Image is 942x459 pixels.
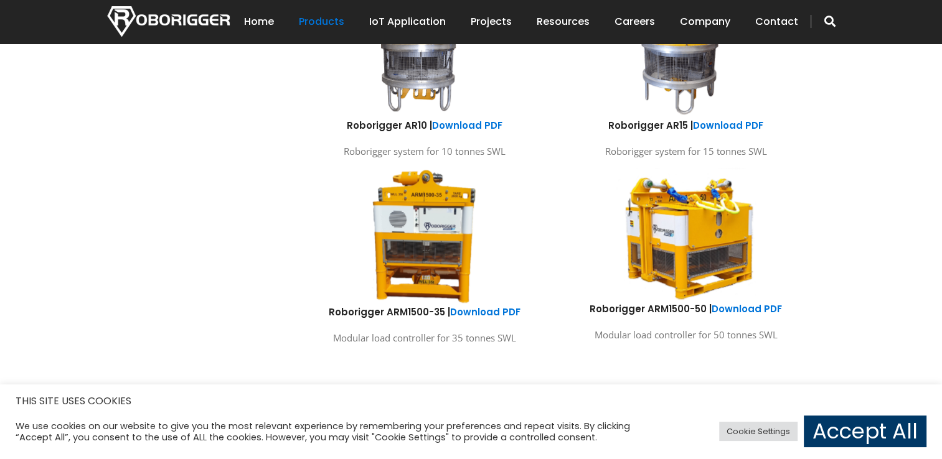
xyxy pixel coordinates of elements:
[804,415,926,447] a: Accept All
[565,143,808,160] p: Roborigger system for 15 tonnes SWL
[303,143,546,160] p: Roborigger system for 10 tonnes SWL
[471,2,512,41] a: Projects
[303,119,546,132] h6: Roborigger AR10 |
[755,2,798,41] a: Contact
[712,302,782,315] a: Download PDF
[537,2,590,41] a: Resources
[565,302,808,315] h6: Roborigger ARM1500-50 |
[693,119,763,132] a: Download PDF
[16,393,926,409] h5: THIS SITE USES COOKIES
[719,422,798,441] a: Cookie Settings
[299,2,344,41] a: Products
[565,119,808,132] h6: Roborigger AR15 |
[432,119,502,132] a: Download PDF
[369,2,446,41] a: IoT Application
[16,420,653,443] div: We use cookies on our website to give you the most relevant experience by remembering your prefer...
[450,305,520,318] a: Download PDF
[615,2,655,41] a: Careers
[303,330,546,346] p: Modular load controller for 35 tonnes SWL
[107,6,230,37] img: Nortech
[565,327,808,343] p: Modular load controller for 50 tonnes SWL
[303,305,546,318] h6: Roborigger ARM1500-35 |
[244,2,274,41] a: Home
[680,2,730,41] a: Company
